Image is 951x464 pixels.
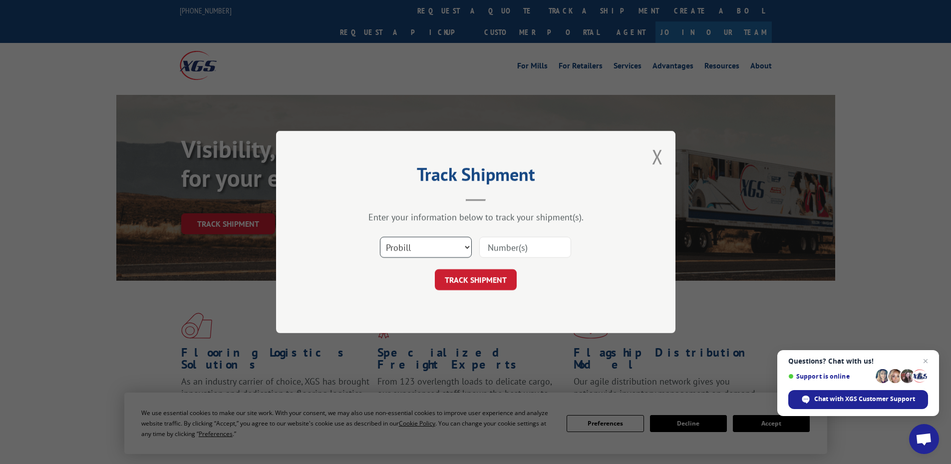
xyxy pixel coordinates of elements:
[788,357,928,365] span: Questions? Chat with us!
[652,143,663,170] button: Close modal
[435,269,517,290] button: TRACK SHIPMENT
[326,211,626,223] div: Enter your information below to track your shipment(s).
[909,424,939,454] a: Open chat
[479,237,571,258] input: Number(s)
[326,167,626,186] h2: Track Shipment
[814,395,915,404] span: Chat with XGS Customer Support
[788,390,928,409] span: Chat with XGS Customer Support
[788,373,872,380] span: Support is online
